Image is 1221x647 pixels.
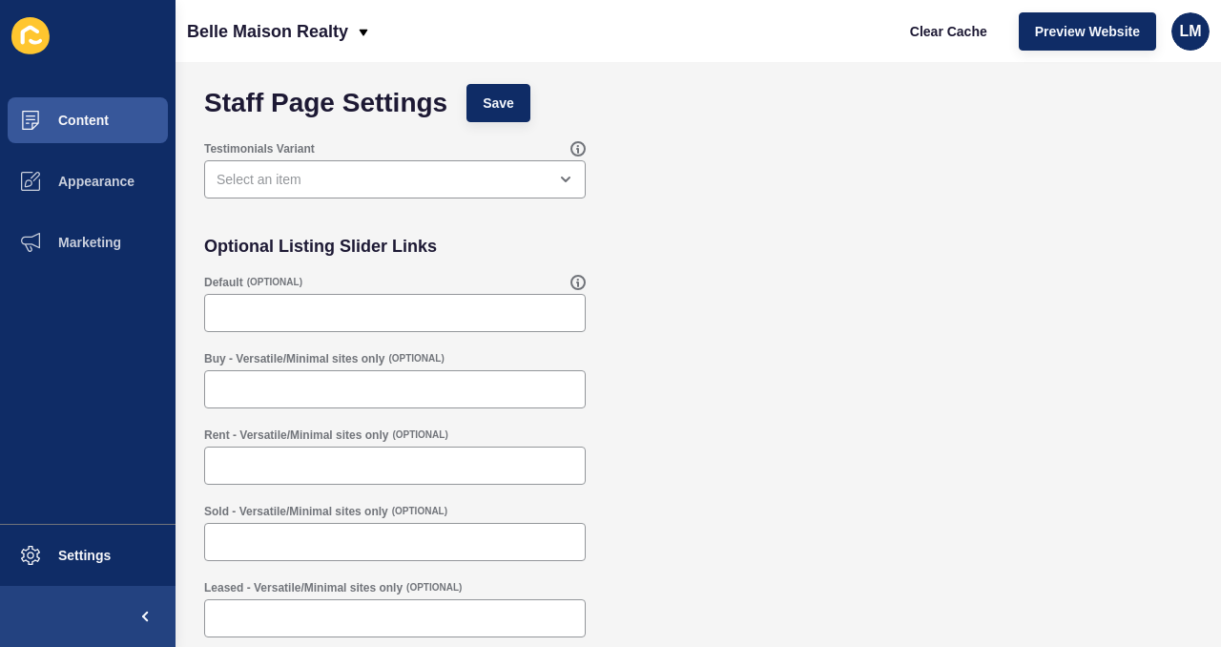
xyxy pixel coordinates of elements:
[388,352,444,365] span: (OPTIONAL)
[204,160,586,198] div: open menu
[392,428,447,442] span: (OPTIONAL)
[1035,22,1140,41] span: Preview Website
[204,428,388,443] label: Rent - Versatile/Minimal sites only
[247,276,302,289] span: (OPTIONAL)
[483,94,514,113] span: Save
[406,581,462,595] span: (OPTIONAL)
[204,94,447,113] h1: Staff Page Settings
[1179,22,1201,41] span: LM
[910,22,987,41] span: Clear Cache
[1019,12,1156,51] button: Preview Website
[392,505,447,518] span: (OPTIONAL)
[204,504,388,519] label: Sold - Versatile/Minimal sites only
[204,237,437,256] h2: Optional Listing Slider Links
[204,351,384,366] label: Buy - Versatile/Minimal sites only
[187,8,348,55] p: Belle Maison Realty
[204,580,403,595] label: Leased - Versatile/Minimal sites only
[466,84,530,122] button: Save
[894,12,1004,51] button: Clear Cache
[204,275,243,290] label: Default
[204,141,315,157] label: Testimonials Variant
